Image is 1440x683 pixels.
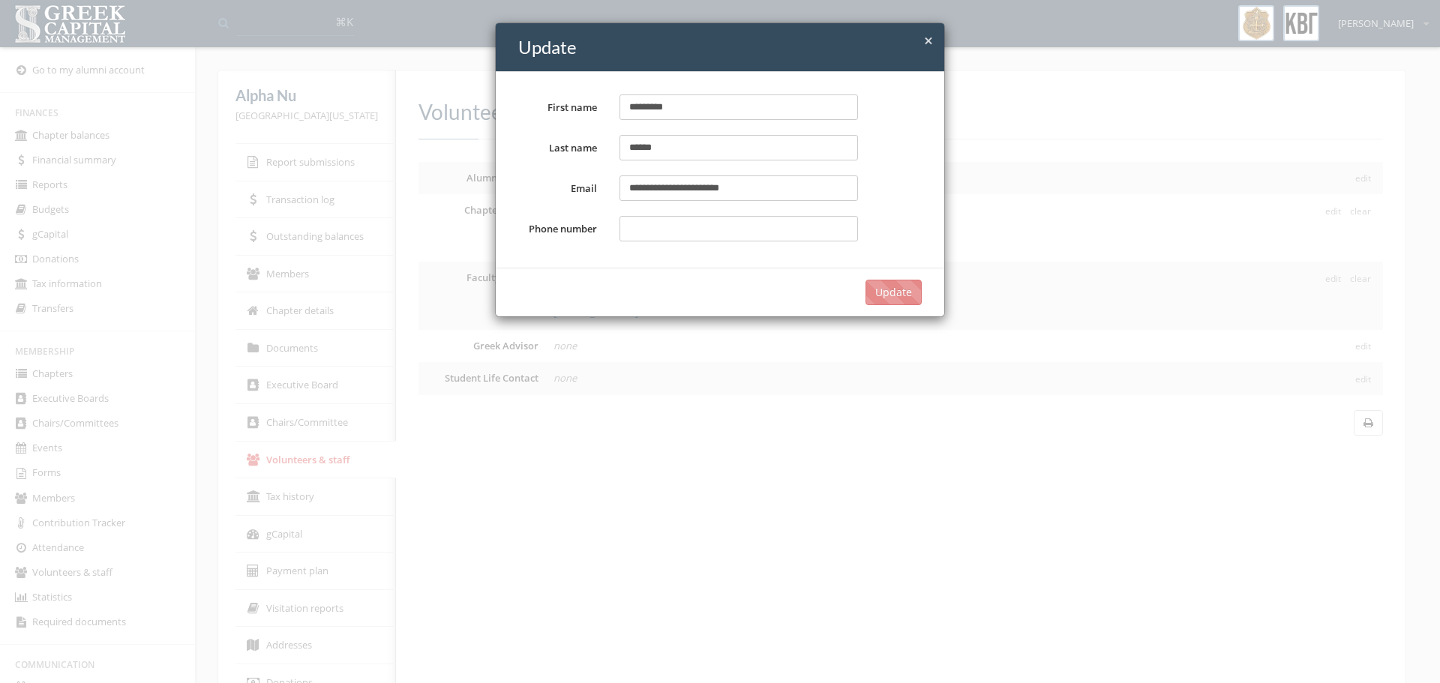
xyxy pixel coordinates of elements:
button: Update [865,280,922,305]
label: Last name [496,136,608,155]
label: Email [496,176,608,196]
h4: Update [518,34,933,60]
label: First name [496,95,608,115]
label: Phone number [496,217,608,236]
span: × [924,30,933,51]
